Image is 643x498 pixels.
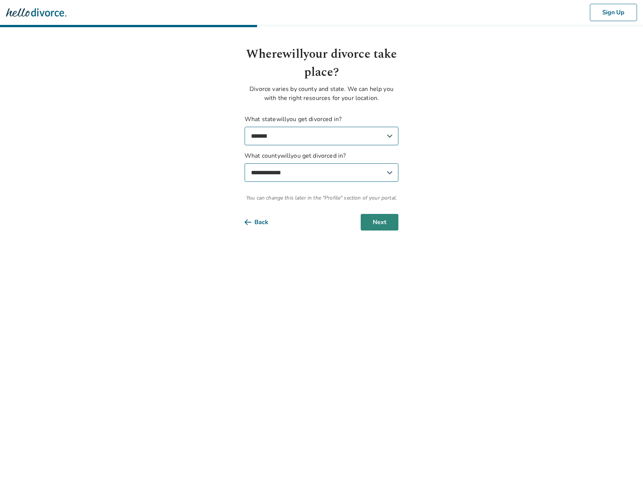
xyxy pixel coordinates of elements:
[590,4,637,21] button: Sign Up
[245,115,398,145] label: What state will you get divorced in?
[245,85,398,103] p: Divorce varies by county and state. We can help you with the right resources for your location.
[245,127,398,145] select: What statewillyou get divorced in?
[245,194,398,202] span: You can change this later in the "Profile" section of your portal.
[6,5,66,20] img: Hello Divorce Logo
[245,163,398,182] select: What countywillyou get divorced in?
[245,45,398,81] h1: Where will your divorce take place?
[361,214,398,231] button: Next
[605,462,643,498] iframe: Chat Widget
[245,151,398,182] label: What county will you get divorced in?
[245,214,280,231] button: Back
